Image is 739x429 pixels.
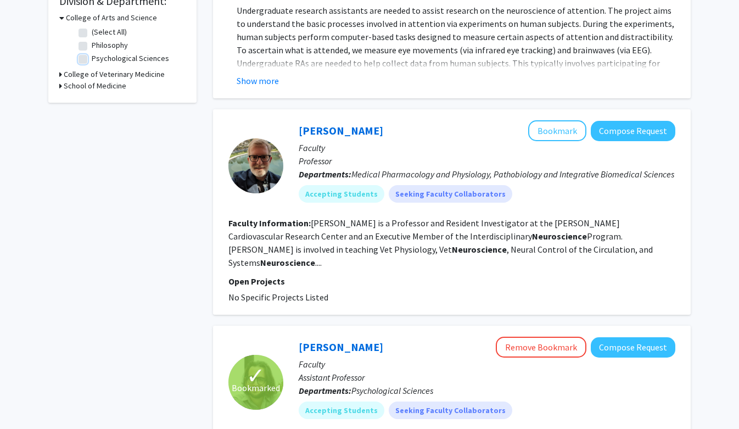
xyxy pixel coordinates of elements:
[247,370,265,381] span: ✓
[299,385,351,396] b: Departments:
[299,340,383,354] a: [PERSON_NAME]
[351,169,674,180] span: Medical Pharmacology and Physiology, Pathobiology and Integrative Biomedical Sciences
[232,381,280,394] span: Bookmarked
[299,402,384,419] mat-chip: Accepting Students
[228,292,328,303] span: No Specific Projects Listed
[260,257,315,268] b: Neuroscience
[528,120,586,141] button: Add David Kline to Bookmarks
[228,218,311,229] b: Faculty Information:
[228,275,675,288] p: Open Projects
[228,218,653,268] fg-read-more: [PERSON_NAME] is a Professor and Resident Investigator at the [PERSON_NAME] Cardiovascular Resear...
[64,80,126,92] h3: School of Medicine
[92,26,127,38] label: (Select All)
[452,244,507,255] b: Neuroscience
[8,380,47,421] iframe: Chat
[496,337,586,358] button: Remove Bookmark
[237,4,675,109] p: Undergraduate research assistants are needed to assist research on the neuroscience of attention....
[299,371,675,384] p: Assistant Professor
[299,141,675,154] p: Faculty
[299,185,384,203] mat-chip: Accepting Students
[389,402,512,419] mat-chip: Seeking Faculty Collaborators
[591,337,675,358] button: Compose Request to Roberto Ulises Cofresí-Bonilla
[92,53,169,64] label: Psychological Sciences
[389,185,512,203] mat-chip: Seeking Faculty Collaborators
[299,169,351,180] b: Departments:
[299,358,675,371] p: Faculty
[66,12,157,24] h3: College of Arts and Science
[64,69,165,80] h3: College of Veterinary Medicine
[299,154,675,168] p: Professor
[237,74,279,87] button: Show more
[591,121,675,141] button: Compose Request to David Kline
[299,124,383,137] a: [PERSON_NAME]
[351,385,433,396] span: Psychological Sciences
[532,231,587,242] b: Neuroscience
[92,40,128,51] label: Philosophy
